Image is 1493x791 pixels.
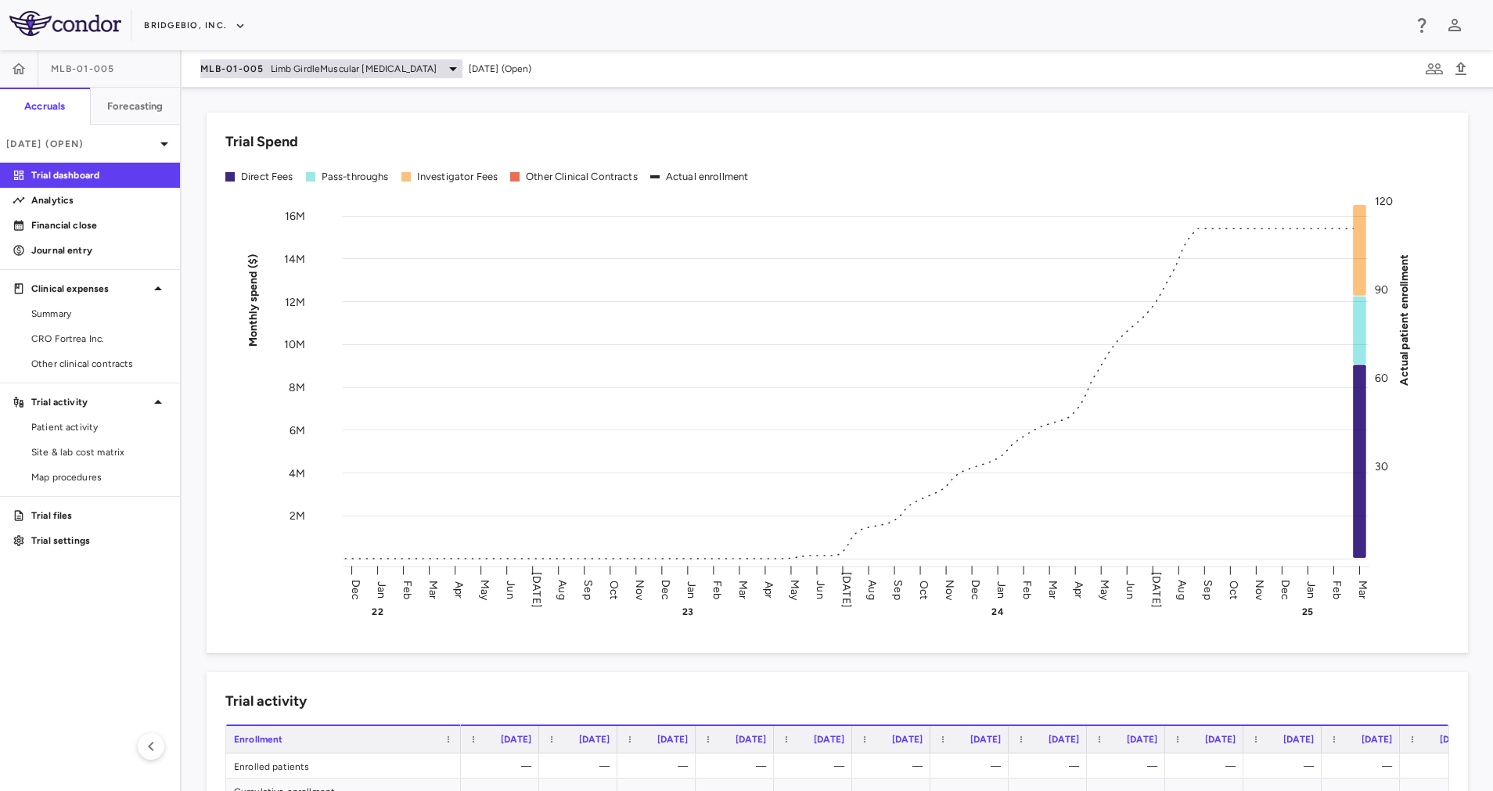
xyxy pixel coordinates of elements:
tspan: 2M [290,509,305,523]
text: Aug [556,580,569,599]
div: — [553,753,610,778]
text: Oct [607,580,621,599]
text: May [1098,579,1111,600]
div: — [788,753,844,778]
text: Jan [375,581,388,598]
text: Mar [1046,580,1059,599]
span: [DATE] [1127,734,1157,745]
tspan: Monthly spend ($) [246,253,260,347]
text: Jan [995,581,1008,598]
span: [DATE] [970,734,1001,745]
div: Enrolled patients [226,753,461,778]
tspan: 14M [284,252,305,265]
div: — [1023,753,1079,778]
text: Sep [891,580,905,599]
text: Jun [504,581,517,599]
div: — [631,753,688,778]
text: Apr [762,581,775,598]
text: Aug [865,580,879,599]
text: Feb [401,580,414,599]
text: 25 [1302,606,1313,617]
p: Trial dashboard [31,168,167,182]
text: Dec [659,579,672,599]
span: [DATE] [814,734,844,745]
span: Limb GirdleMuscular [MEDICAL_DATA] [271,62,437,76]
p: Analytics [31,193,167,207]
tspan: Actual patient enrollment [1398,253,1411,385]
text: Dec [969,579,982,599]
tspan: 120 [1375,195,1393,208]
text: Jun [814,581,827,599]
div: Pass-throughs [322,170,389,184]
span: [DATE] [579,734,610,745]
tspan: 30 [1375,460,1388,473]
div: Other Clinical Contracts [526,170,638,184]
div: Investigator Fees [417,170,498,184]
div: — [1336,753,1392,778]
text: Mar [1356,580,1369,599]
text: [DATE] [530,572,543,608]
button: BridgeBio, Inc. [144,13,246,38]
text: May [788,579,801,600]
span: Site & lab cost matrix [31,445,167,459]
span: MLB-01-005 [200,63,264,75]
div: — [944,753,1001,778]
span: [DATE] [501,734,531,745]
text: Aug [1175,580,1189,599]
text: [DATE] [840,572,853,608]
text: Oct [917,580,930,599]
div: — [1179,753,1236,778]
text: Nov [1253,579,1266,600]
text: 24 [991,606,1003,617]
h6: Trial Spend [225,131,298,153]
tspan: 10M [284,338,305,351]
text: Jan [685,581,698,598]
span: [DATE] [1283,734,1314,745]
tspan: 4M [289,466,305,480]
text: Dec [1279,579,1292,599]
div: Direct Fees [241,170,293,184]
p: Trial files [31,509,167,523]
span: [DATE] [1205,734,1236,745]
span: [DATE] [1362,734,1392,745]
span: [DATE] [1440,734,1470,745]
text: Mar [426,580,440,599]
span: [DATE] [657,734,688,745]
text: Jan [1304,581,1318,598]
p: Trial activity [31,395,149,409]
text: Dec [349,579,362,599]
div: — [1101,753,1157,778]
div: — [1414,753,1470,778]
span: CRO Fortrea Inc. [31,332,167,346]
text: Apr [1072,581,1085,598]
tspan: 6M [290,423,305,437]
h6: Forecasting [107,99,164,113]
div: — [475,753,531,778]
div: — [866,753,923,778]
span: Map procedures [31,470,167,484]
tspan: 16M [285,210,305,223]
span: Other clinical contracts [31,357,167,371]
text: Feb [711,580,724,599]
text: Sep [581,580,595,599]
span: MLB-01-005 [51,63,115,75]
span: [DATE] [736,734,766,745]
text: Mar [736,580,750,599]
text: 23 [682,606,693,617]
text: Oct [1227,580,1240,599]
span: [DATE] (Open) [469,62,532,76]
h6: Trial activity [225,691,307,712]
text: Jun [1124,581,1137,599]
p: Clinical expenses [31,282,149,296]
text: May [478,579,491,600]
text: 22 [372,606,383,617]
tspan: 12M [285,295,305,308]
tspan: 8M [289,381,305,394]
div: — [1257,753,1314,778]
tspan: 90 [1375,283,1388,297]
text: Nov [943,579,956,600]
span: Patient activity [31,420,167,434]
text: Sep [1201,580,1214,599]
text: Feb [1020,580,1034,599]
text: Feb [1330,580,1344,599]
